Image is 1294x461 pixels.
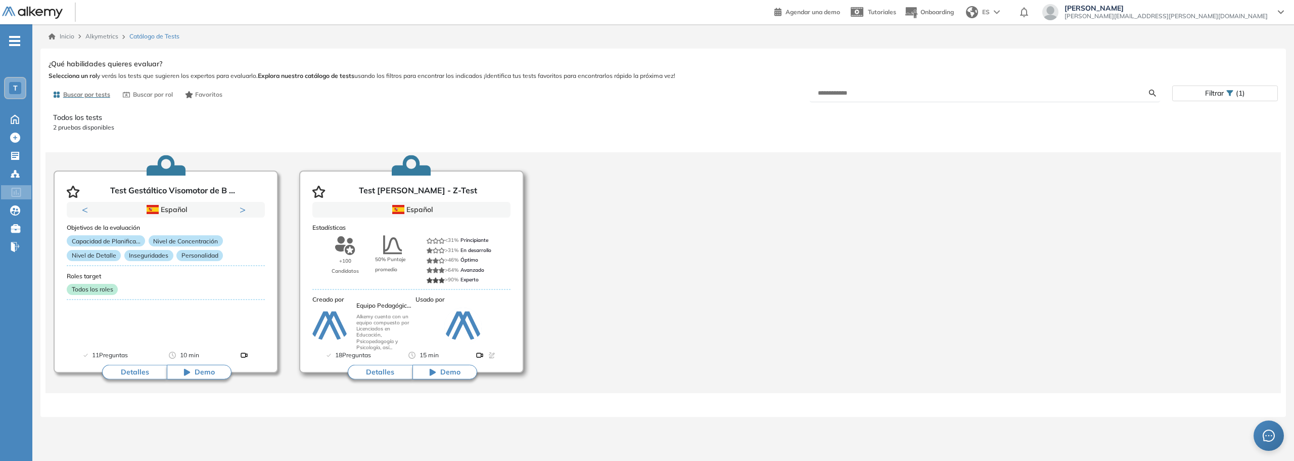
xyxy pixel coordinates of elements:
[920,8,954,16] span: Onboarding
[1205,86,1224,101] span: Filtrar
[348,204,475,215] div: Español
[335,350,371,360] span: 18 Preguntas
[356,314,412,351] p: Alkemy cuenta con un equipo compuesto por Licenciados en Educación, Psicopedagogía y Psicología, ...
[1065,4,1268,12] span: [PERSON_NAME]
[13,84,18,92] span: T
[181,86,227,103] button: Favoritos
[1236,86,1245,101] span: (1)
[774,5,840,17] a: Agendar una demo
[49,32,74,41] a: Inicio
[85,32,118,40] span: Alkymetrics
[904,2,954,23] button: Onboarding
[312,224,511,231] h3: Estadísticas
[375,255,410,274] span: 50% Puntaje promedio
[444,308,482,345] img: company-logo
[440,367,460,378] span: Demo
[460,267,484,273] span: Avanzado
[149,235,223,246] p: Nivel de Concentración
[339,256,351,266] p: +100
[67,273,265,280] h3: Roles target
[82,204,92,215] button: Previous
[49,59,162,69] span: ¿Qué habilidades quieres evaluar?
[67,284,118,295] p: Todos los roles
[415,297,511,304] h3: Usado por
[476,351,484,359] img: Format test logo
[67,235,145,246] p: Capacidad de Planifica...
[49,71,1278,80] span: y verás los tests que sugieren los expertos para evaluarlo. usando los filtros para encontrar los...
[444,257,460,263] span: >46%
[312,297,411,304] h3: Creado por
[67,250,121,261] p: Nivel de Detalle
[868,8,896,16] span: Tutoriales
[2,7,63,19] img: Logo
[103,204,229,215] div: Español
[154,218,166,219] button: 1
[195,367,215,378] span: Demo
[444,237,460,243] span: <31%
[195,90,222,99] span: Favoritos
[133,90,173,99] span: Buscar por rol
[460,247,491,254] span: En desarrollo
[966,6,978,18] img: world
[1065,12,1268,20] span: [PERSON_NAME][EMAIL_ADDRESS][PERSON_NAME][DOMAIN_NAME]
[359,186,477,198] p: Test [PERSON_NAME] - Z-Test
[129,32,179,41] span: Catálogo de Tests
[240,351,248,359] img: Format test logo
[110,186,235,198] p: Test Gestáltico Visomotor de B ...
[785,8,840,16] span: Agendar una demo
[67,224,265,231] h3: Objetivos de la evaluación
[92,350,128,360] span: 11 Preguntas
[49,86,114,103] button: Buscar por tests
[124,250,173,261] p: Inseguridades
[460,257,478,263] span: Óptimo
[444,247,460,254] span: >31%
[53,123,1273,132] p: 2 pruebas disponibles
[331,266,358,276] p: Candidatos
[392,205,404,214] img: ESP
[49,72,97,79] b: Selecciona un rol
[460,237,488,243] span: Principiante
[258,72,354,79] b: Explora nuestro catálogo de tests
[102,365,167,380] button: Detalles
[63,90,110,99] span: Buscar por tests
[420,350,439,360] span: 15 min
[348,365,412,380] button: Detalles
[9,40,20,42] i: -
[311,308,348,345] img: author-avatar
[412,365,477,380] button: Demo
[167,365,232,380] button: Demo
[180,350,199,360] span: 10 min
[488,351,496,359] img: Format test logo
[170,218,178,219] button: 2
[1263,430,1275,442] span: message
[147,205,159,214] img: ESP
[460,276,479,283] span: Experto
[118,86,177,103] button: Buscar por rol
[53,112,1273,123] p: Todos los tests
[444,267,460,273] span: >64%
[356,302,412,310] h3: Equipo Pedagógico Alkemy
[994,10,1000,14] img: arrow
[444,276,460,283] span: >90%
[982,8,990,17] span: ES
[240,204,250,215] button: Next
[176,250,223,261] p: Personalidad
